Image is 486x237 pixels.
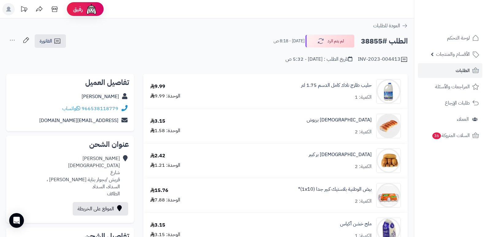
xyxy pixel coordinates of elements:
a: الموقع على الخريطة [73,202,128,216]
a: [DEMOGRAPHIC_DATA] بر كبير [309,151,372,158]
a: 966538118779 [82,105,118,112]
div: [PERSON_NAME] [DEMOGRAPHIC_DATA] شارع قريش /بجوار بناية [PERSON_NAME] ، السداد، السداد الطائف [47,155,120,197]
img: 23067cc17dc0eb47f0014896f802433ef648-90x90.jpg [377,79,400,104]
div: الكمية: 1 [355,94,372,101]
a: واتساب [62,105,80,112]
div: 9.99 [150,83,165,90]
img: logo-2.png [444,10,480,23]
a: السلات المتروكة36 [418,128,482,143]
div: 15.76 [150,187,168,194]
a: [DEMOGRAPHIC_DATA] بريوش [307,117,372,124]
small: [DATE] - 8:18 ص [274,38,304,44]
a: ملح خشن أكياس [340,220,372,227]
div: الوحدة: 1.21 [150,162,180,169]
div: الوحدة: 7.88 [150,197,180,204]
span: المراجعات والأسئلة [435,82,470,91]
div: Open Intercom Messenger [9,213,24,228]
button: لم يتم الرد [305,35,354,48]
a: المراجعات والأسئلة [418,79,482,94]
div: 3.15 [150,222,165,229]
a: بيض الوطنية بلاستيك كبير جدا (1x10)* [298,186,372,193]
span: رفيق [73,6,83,13]
a: العملاء [418,112,482,127]
span: العودة للطلبات [373,22,400,29]
span: السلات المتروكة [432,131,470,140]
img: 1664440217-296789_1-20201101-011331-90x90.png [377,114,400,138]
span: الأقسام والمنتجات [436,50,470,59]
a: الطلبات [418,63,482,78]
h2: تفاصيل العميل [11,79,129,86]
a: [PERSON_NAME] [82,93,119,100]
div: INV-2023-004413 [358,56,408,63]
div: تاريخ الطلب : [DATE] - 5:32 ص [285,56,352,63]
div: الوحدة: 1.58 [150,127,180,134]
div: 3.15 [150,118,165,125]
span: 36 [432,132,441,140]
div: الكمية: 2 [355,128,372,136]
h2: عنوان الشحن [11,141,129,148]
a: لوحة التحكم [418,31,482,45]
span: طلبات الإرجاع [445,99,470,107]
img: 1750785467-WhatsApp%20Image%202025-06-24%20at%208.14.46%20PM-90x90.jpeg [377,183,400,208]
img: ai-face.png [85,3,98,15]
span: الفاتورة [40,37,52,45]
a: تحديثات المنصة [16,3,32,17]
a: الفاتورة [35,34,66,48]
img: 537209d0a4c1bdc753bb1a0516df8f1c413-90x90.jpg [377,148,400,173]
a: العودة للطلبات [373,22,408,29]
a: طلبات الإرجاع [418,96,482,110]
a: حليب طازج نادك كامل الدسم 1.75 لتر [301,82,372,89]
span: لوحة التحكم [447,34,470,42]
div: الكمية: 2 [355,198,372,205]
div: الوحدة: 9.99 [150,93,180,100]
div: 2.42 [150,152,165,159]
a: [EMAIL_ADDRESS][DOMAIN_NAME] [39,117,118,124]
span: العملاء [457,115,469,124]
span: الطلبات [456,66,470,75]
div: الكمية: 2 [355,163,372,170]
h2: الطلب #38855 [361,35,408,48]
